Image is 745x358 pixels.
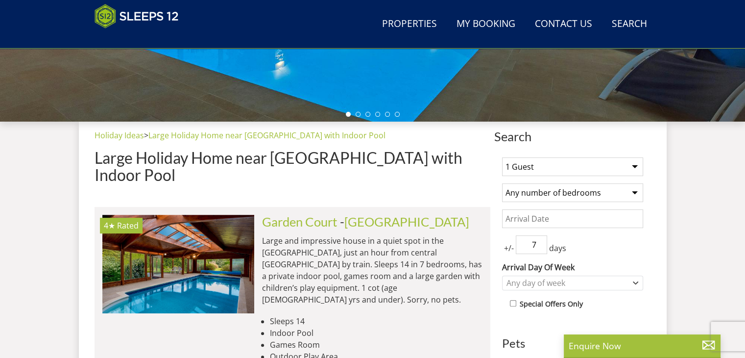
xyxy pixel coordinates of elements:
[148,130,385,141] a: Large Holiday Home near [GEOGRAPHIC_DATA] with Indoor Pool
[262,214,337,229] a: Garden Court
[270,339,482,351] li: Games Room
[144,130,148,141] span: >
[494,129,651,143] span: Search
[270,315,482,327] li: Sleeps 14
[270,327,482,339] li: Indoor Pool
[340,214,469,229] span: -
[531,13,596,35] a: Contact Us
[608,13,651,35] a: Search
[90,34,192,43] iframe: Customer reviews powered by Trustpilot
[453,13,519,35] a: My Booking
[502,337,643,350] h3: Pets
[502,242,516,254] span: +/-
[569,339,716,352] p: Enquire Now
[102,215,254,313] a: 4★ Rated
[547,242,568,254] span: days
[95,4,179,28] img: Sleeps 12
[344,214,469,229] a: [GEOGRAPHIC_DATA]
[502,209,643,228] input: Arrival Date
[117,220,139,231] span: Rated
[378,13,441,35] a: Properties
[95,149,490,183] h1: Large Holiday Home near [GEOGRAPHIC_DATA] with Indoor Pool
[102,215,254,313] img: garden-court-surrey-pool-holiday-sleeps12.original.jpg
[262,235,482,306] p: Large and impressive house in a quiet spot in the [GEOGRAPHIC_DATA], just an hour from central [G...
[95,130,144,141] a: Holiday Ideas
[502,276,643,290] div: Combobox
[104,220,115,231] span: Garden Court has a 4 star rating under the Quality in Tourism Scheme
[504,278,631,288] div: Any day of week
[520,299,583,309] label: Special Offers Only
[502,261,643,273] label: Arrival Day Of Week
